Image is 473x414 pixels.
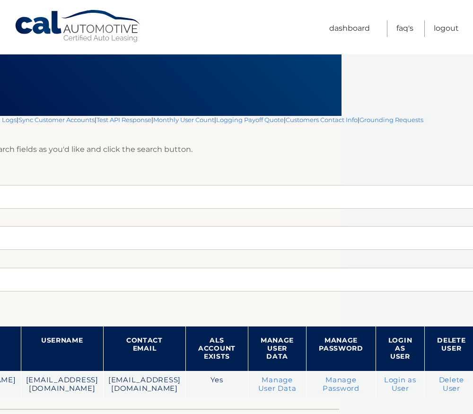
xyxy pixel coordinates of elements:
a: Test API Response [96,116,151,123]
a: Customers Contact Info [286,116,358,123]
a: Manage User Data [258,376,297,393]
td: Yes [186,371,248,398]
th: Manage Password [307,326,376,371]
th: Contact Email [103,326,185,371]
a: Cal Automotive [14,9,142,43]
a: Manage Password [323,376,359,393]
a: Delete User [439,376,464,393]
th: ALS Account Exists [186,326,248,371]
a: Sync Customer Accounts [18,116,95,123]
td: [EMAIL_ADDRESS][DOMAIN_NAME] [21,371,103,398]
th: Manage User Data [248,326,306,371]
a: Dashboard [329,20,370,37]
a: Grounding Requests [359,116,423,123]
th: Login as User [376,326,425,371]
th: Username [21,326,103,371]
a: Logout [434,20,459,37]
a: Logging Payoff Quote [216,116,284,123]
a: Login as User [384,376,416,393]
td: [EMAIL_ADDRESS][DOMAIN_NAME] [103,371,185,398]
a: FAQ's [396,20,413,37]
a: Monthly User Count [153,116,214,123]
